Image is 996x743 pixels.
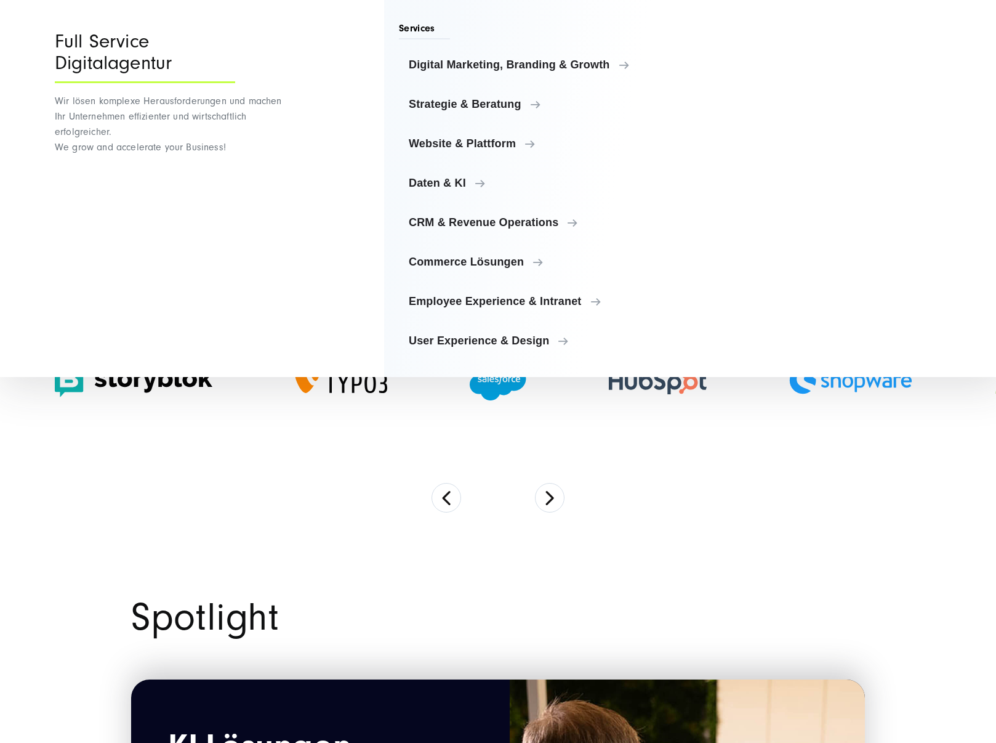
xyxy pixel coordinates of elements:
img: Salesforce Partner Agentur - Digitalagentur SUNZINET [470,361,526,400]
button: Previous [432,483,461,513]
span: Employee Experience & Intranet [409,295,653,307]
img: TYPO3 Gold Memeber Agentur - Digitalagentur für TYPO3 CMS Entwicklung SUNZINET [295,368,387,394]
span: Services [399,22,450,39]
img: HubSpot Gold Partner Agentur - Digitalagentur SUNZINET [609,367,707,394]
span: Digital Marketing, Branding & Growth [409,59,653,71]
span: CRM & Revenue Operations [409,216,653,229]
a: User Experience & Design [399,326,663,355]
a: Commerce Lösungen [399,247,663,277]
a: Website & Plattform [399,129,663,158]
a: CRM & Revenue Operations [399,208,663,237]
a: Digital Marketing, Branding & Growth [399,50,663,79]
img: Shopware Partner Agentur - Digitalagentur SUNZINET [789,367,912,394]
a: Daten & KI [399,168,663,198]
img: Storyblok logo Storyblok Headless CMS Agentur SUNZINET (1) [55,363,212,397]
a: Employee Experience & Intranet [399,286,663,316]
div: Full Service Digitalagentur [55,31,235,83]
span: Strategie & Beratung [409,98,653,110]
a: Strategie & Beratung [399,89,663,119]
h2: Spotlight [131,599,865,636]
span: Daten & KI [409,177,653,189]
span: Website & Plattform [409,137,653,150]
button: Next [535,483,564,513]
span: Commerce Lösungen [409,256,653,268]
span: Wir lösen komplexe Herausforderungen und machen Ihr Unternehmen effizienter und wirtschaftlich er... [55,95,282,153]
span: User Experience & Design [409,335,653,347]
